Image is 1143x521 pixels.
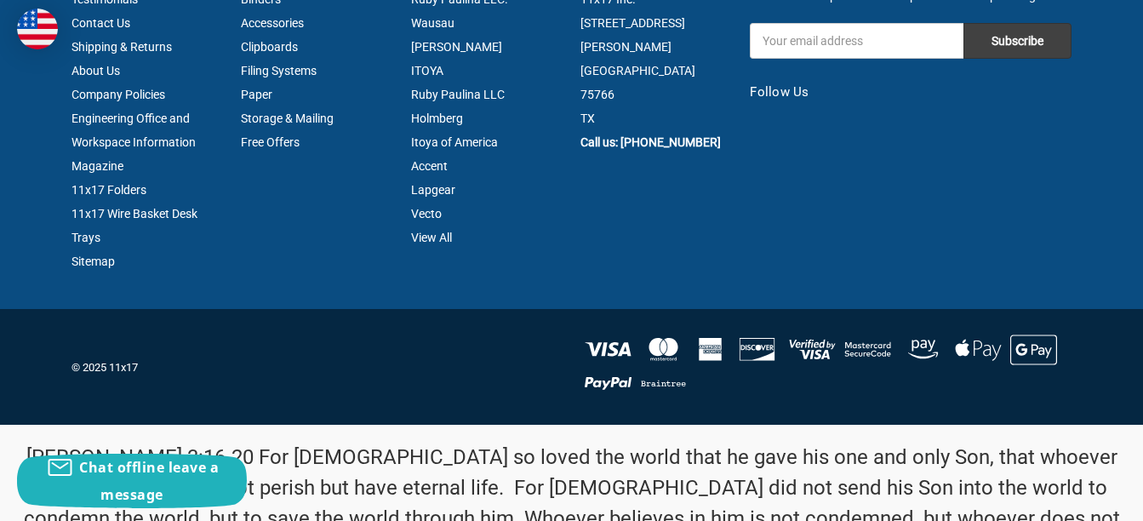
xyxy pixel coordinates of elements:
a: Shipping & Returns [71,40,172,54]
img: duty and tax information for United States [17,9,58,49]
a: Accessories [241,16,304,30]
a: Vecto [411,207,442,220]
a: Storage & Mailing [241,112,334,125]
a: Paper [241,88,272,101]
a: 11x17 Wire Basket Desk Trays [71,207,197,244]
button: Chat offline leave a message [17,454,247,508]
a: View All [411,231,452,244]
a: Wausau [411,16,454,30]
a: 11x17 Folders [71,183,146,197]
h5: Follow Us [750,83,1072,102]
p: © 2025 11x17 [71,359,563,376]
a: ITOYA [411,64,443,77]
a: [PERSON_NAME] [411,40,502,54]
a: Free Offers [241,135,300,149]
a: Sitemap [71,255,115,268]
input: Subscribe [963,23,1072,59]
a: Itoya of America [411,135,498,149]
a: Lapgear [411,183,455,197]
a: Contact Us [71,16,130,30]
a: Company Policies [71,88,165,101]
a: Call us: [PHONE_NUMBER] [580,135,721,149]
a: Clipboards [241,40,298,54]
span: Chat offline leave a message [79,458,219,504]
input: Your email address [750,23,963,59]
a: Accent [411,159,448,173]
a: Engineering Office and Workspace Information Magazine [71,112,196,173]
a: Filing Systems [241,64,317,77]
a: Holmberg [411,112,463,125]
a: Ruby Paulina LLC [411,88,505,101]
a: About Us [71,64,120,77]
